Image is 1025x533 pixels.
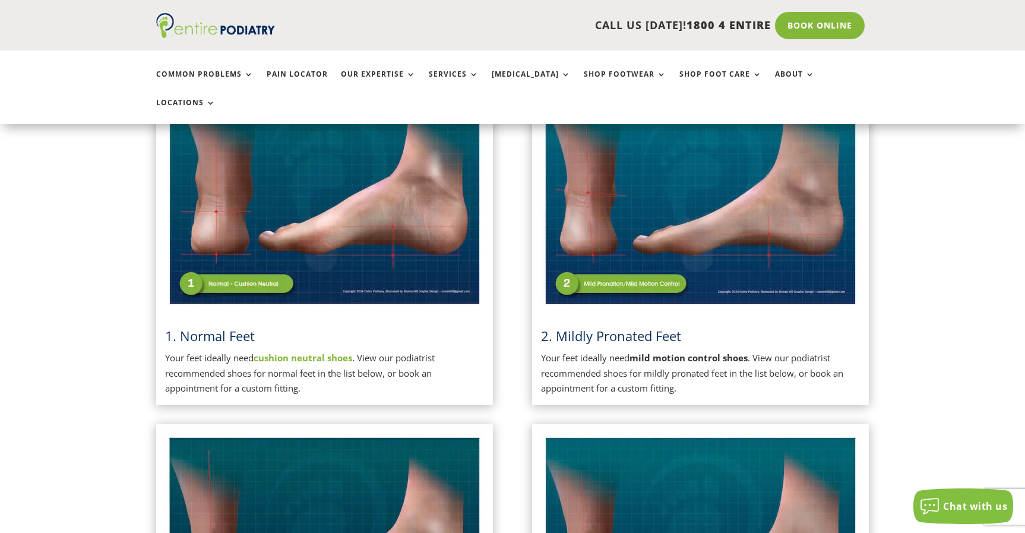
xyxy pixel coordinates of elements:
a: Locations [156,99,216,124]
a: Book Online [775,12,865,39]
a: Services [429,70,479,96]
p: Your feet ideally need . View our podiatrist recommended shoes for mildly pronated feet in the li... [541,351,860,396]
a: Shop Foot Care [679,70,762,96]
a: Common Problems [156,70,254,96]
span: Chat with us [943,500,1007,513]
a: cushion neutral shoes [254,352,352,364]
a: 1. Normal Feet [165,327,255,345]
p: Your feet ideally need . View our podiatrist recommended shoes for normal feet in the list below,... [165,351,484,396]
span: 2. Mildly Pronated Feet [541,327,681,345]
button: Chat with us [913,488,1013,524]
img: Normal Feet - View Podiatrist Recommended Cushion Neutral Shoes [165,84,484,309]
img: Mildly Pronated Feet - View Podiatrist Recommended Mild Motion Control Shoes [541,84,860,309]
a: Pain Locator [267,70,328,96]
a: Entire Podiatry [156,29,275,40]
a: About [775,70,815,96]
strong: mild motion control shoes [629,352,748,364]
a: [MEDICAL_DATA] [492,70,571,96]
a: Our Expertise [341,70,416,96]
img: logo (1) [156,13,275,38]
span: 1800 4 ENTIRE [687,18,771,32]
p: CALL US [DATE]! [321,18,771,33]
a: Shop Footwear [584,70,666,96]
